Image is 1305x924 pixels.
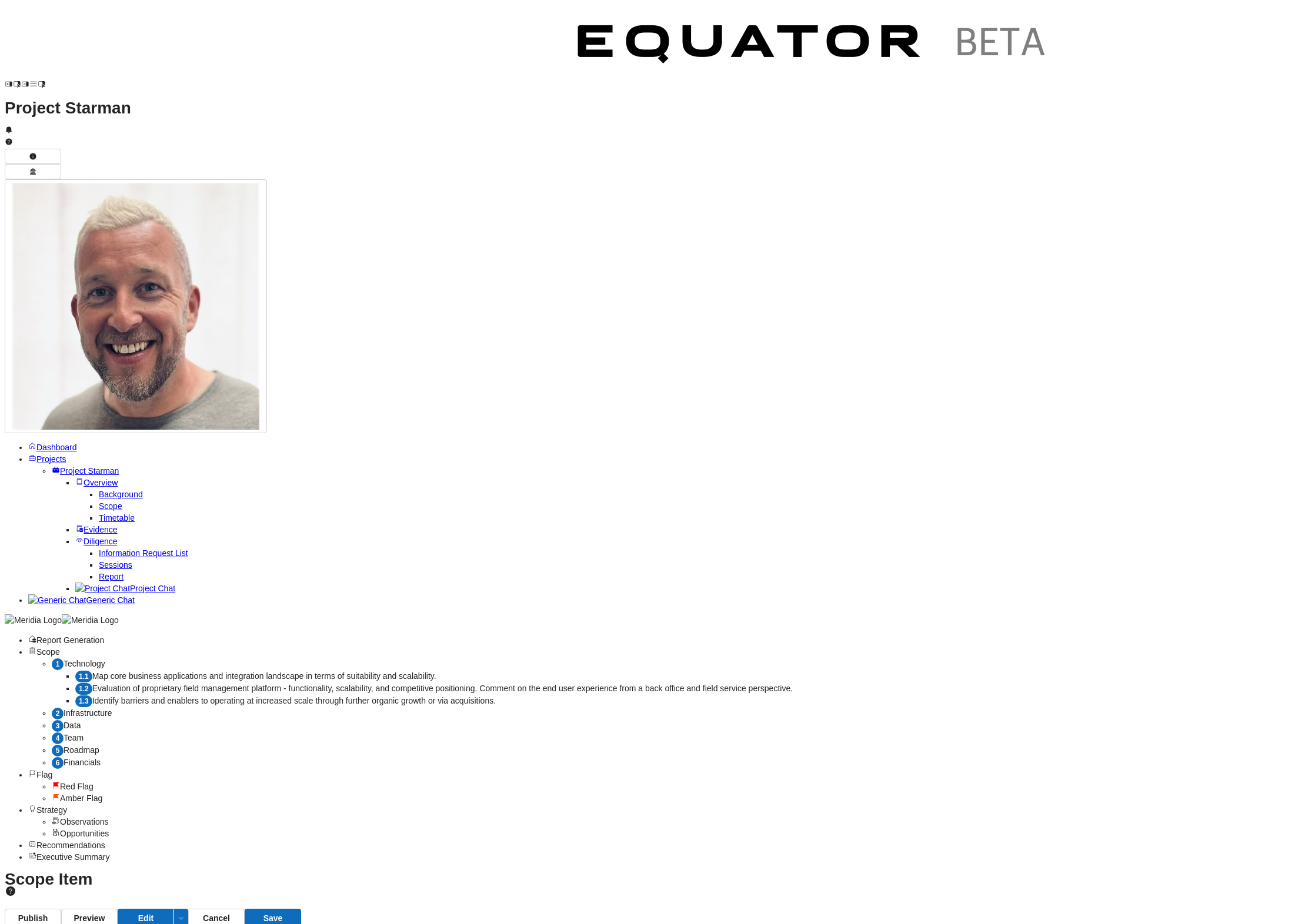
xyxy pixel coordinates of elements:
[52,720,64,732] div: 3
[36,454,66,464] span: Projects
[99,501,122,511] a: Scope
[5,873,1300,898] h1: Scope Item
[92,696,496,705] span: Identify barriers and enablers to operating at increased scale through further organic growth or ...
[60,817,108,826] span: Observations
[84,537,118,546] span: Diligence
[52,466,119,476] a: Project Starman
[75,695,92,707] div: 1.3
[99,490,143,499] a: Background
[64,721,81,730] span: Data
[52,732,64,744] div: 4
[36,841,105,850] span: Recommendations
[5,102,1300,114] h1: Project Starman
[52,757,64,769] div: 6
[36,635,104,645] span: Report Generation
[64,659,105,668] span: Technology
[28,595,135,605] a: Generic ChatGeneric Chat
[75,582,130,594] img: Project Chat
[130,584,175,593] span: Project Chat
[75,584,175,593] a: Project ChatProject Chat
[75,525,118,534] a: Evidence
[99,572,124,581] a: Report
[64,708,112,718] span: Infrastructure
[36,805,67,815] span: Strategy
[36,443,77,452] span: Dashboard
[52,708,64,719] div: 2
[62,614,119,626] img: Meridia Logo
[52,658,64,670] div: 1
[75,671,92,682] div: 1.1
[64,758,101,767] span: Financials
[99,513,135,523] a: Timetable
[75,683,92,695] div: 1.2
[64,745,99,755] span: Roadmap
[64,733,84,742] span: Team
[84,478,118,487] span: Overview
[5,614,62,626] img: Meridia Logo
[75,478,118,487] a: Overview
[99,548,188,558] a: Information Request List
[60,782,94,791] span: Red Flag
[12,183,259,430] img: Profile Icon
[36,770,52,779] span: Flag
[60,829,109,838] span: Opportunities
[28,443,77,452] a: Dashboard
[36,852,109,862] span: Executive Summary
[28,454,66,464] a: Projects
[52,745,64,756] div: 5
[84,525,118,534] span: Evidence
[60,466,119,476] span: Project Starman
[558,5,1069,88] img: Customer Logo
[92,671,436,681] span: Map core business applications and integration landscape in terms of suitability and scalability.
[86,595,134,605] span: Generic Chat
[60,794,102,803] span: Amber Flag
[99,560,132,570] a: Sessions
[36,647,60,657] span: Scope
[75,537,118,546] a: Diligence
[28,594,86,606] img: Generic Chat
[92,684,793,693] span: Evaluation of proprietary field management platform - functionality, scalability, and competitive...
[46,5,558,88] img: Customer Logo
